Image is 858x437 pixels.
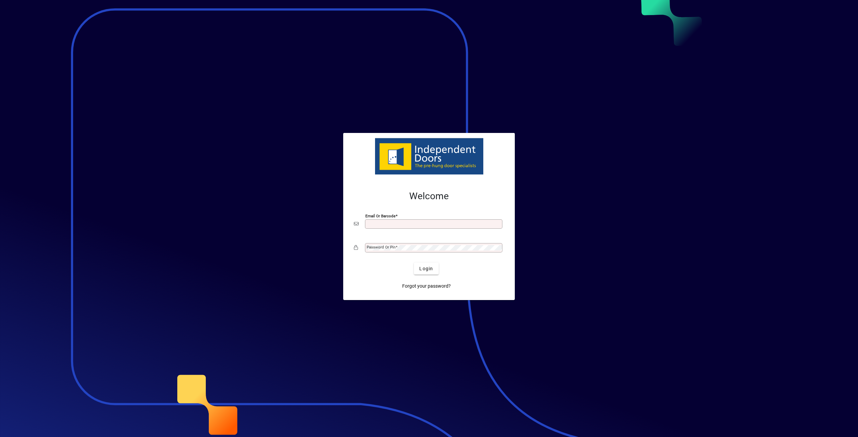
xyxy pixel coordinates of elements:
a: Forgot your password? [400,280,453,292]
button: Login [414,263,438,275]
span: Login [419,265,433,272]
mat-label: Email or Barcode [365,214,395,218]
h2: Welcome [354,191,504,202]
mat-label: Password or Pin [367,245,395,249]
span: Forgot your password? [402,283,451,290]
